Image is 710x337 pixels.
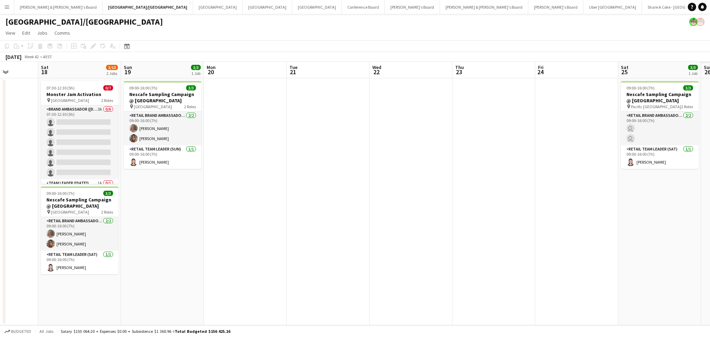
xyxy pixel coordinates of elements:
[101,209,113,215] span: 2 Roles
[43,54,52,59] div: AEST
[681,104,693,109] span: 2 Roles
[621,145,699,169] app-card-role: RETAIL Team Leader (Sat)1/109:00-16:00 (7h)[PERSON_NAME]
[689,71,698,76] div: 1 Job
[206,68,216,76] span: 20
[40,68,49,76] span: 18
[288,68,297,76] span: 21
[46,191,75,196] span: 09:00-16:00 (7h)
[41,187,119,274] app-job-card: 09:00-16:00 (7h)3/3Nescafe Sampling Campaign @ [GEOGRAPHIC_DATA] [GEOGRAPHIC_DATA]2 RolesRETAIL B...
[689,18,698,26] app-user-avatar: Arrence Torres
[621,64,629,70] span: Sat
[6,17,163,27] h1: [GEOGRAPHIC_DATA]/[GEOGRAPHIC_DATA]
[537,68,544,76] span: 24
[129,85,157,90] span: 09:00-16:00 (7h)
[103,0,193,14] button: [GEOGRAPHIC_DATA]/[GEOGRAPHIC_DATA]
[454,68,464,76] span: 23
[342,0,385,14] button: Conference Board
[193,0,243,14] button: [GEOGRAPHIC_DATA]
[37,30,47,36] span: Jobs
[583,0,642,14] button: Uber [GEOGRAPHIC_DATA]
[207,64,216,70] span: Mon
[19,28,33,37] a: Edit
[41,91,119,97] h3: Monster Jam Activation
[243,0,292,14] button: [GEOGRAPHIC_DATA]
[621,81,699,169] app-job-card: 09:00-16:00 (7h)3/3Nescafe Sampling Campaign @ [GEOGRAPHIC_DATA] Pacific [GEOGRAPHIC_DATA]2 Roles...
[11,329,31,334] span: Budgeted
[626,85,655,90] span: 09:00-16:00 (7h)
[184,104,196,109] span: 2 Roles
[688,65,698,70] span: 3/3
[103,85,113,90] span: 0/7
[51,209,89,215] span: [GEOGRAPHIC_DATA]
[14,0,103,14] button: [PERSON_NAME] & [PERSON_NAME]'s Board
[101,98,113,103] span: 2 Roles
[41,81,119,184] app-job-card: 07:30-12:30 (5h)0/7Monster Jam Activation [GEOGRAPHIC_DATA]2 RolesBrand Ambassador ([DATE])2A0/60...
[455,64,464,70] span: Thu
[124,64,132,70] span: Sun
[621,91,699,104] h3: Nescafe Sampling Campaign @ [GEOGRAPHIC_DATA]
[41,179,119,203] app-card-role: Team Leader ([DATE])1A0/1
[175,329,230,334] span: Total Budgeted $156 425.16
[289,64,297,70] span: Tue
[46,85,75,90] span: 07:30-12:30 (5h)
[6,30,15,36] span: View
[620,68,629,76] span: 25
[621,112,699,145] app-card-role: RETAIL Brand Ambassador ([DATE])2/209:00-16:00 (7h)
[41,217,119,251] app-card-role: RETAIL Brand Ambassador ([DATE])2/209:00-16:00 (7h)[PERSON_NAME][PERSON_NAME]
[41,64,49,70] span: Sat
[3,28,18,37] a: View
[3,328,32,335] button: Budgeted
[22,30,30,36] span: Edit
[103,191,113,196] span: 3/3
[683,85,693,90] span: 3/3
[106,65,118,70] span: 3/10
[191,65,201,70] span: 3/3
[371,68,381,76] span: 22
[124,112,201,145] app-card-role: RETAIL Brand Ambassador ([DATE])2/209:00-16:00 (7h)[PERSON_NAME][PERSON_NAME]
[440,0,528,14] button: [PERSON_NAME] & [PERSON_NAME]'s Board
[34,28,50,37] a: Jobs
[124,81,201,169] app-job-card: 09:00-16:00 (7h)3/3Nescafe Sampling Campaign @ [GEOGRAPHIC_DATA] [GEOGRAPHIC_DATA]2 RolesRETAIL B...
[41,197,119,209] h3: Nescafe Sampling Campaign @ [GEOGRAPHIC_DATA]
[631,104,681,109] span: Pacific [GEOGRAPHIC_DATA]
[54,30,70,36] span: Comms
[528,0,583,14] button: [PERSON_NAME]'s Board
[52,28,73,37] a: Comms
[124,145,201,169] app-card-role: RETAIL Team Leader (Sun)1/109:00-16:00 (7h)[PERSON_NAME]
[191,71,200,76] div: 1 Job
[41,105,119,179] app-card-role: Brand Ambassador ([DATE])2A0/607:30-12:30 (5h)
[292,0,342,14] button: [GEOGRAPHIC_DATA]
[123,68,132,76] span: 19
[124,91,201,104] h3: Nescafe Sampling Campaign @ [GEOGRAPHIC_DATA]
[186,85,196,90] span: 3/3
[41,251,119,274] app-card-role: RETAIL Team Leader (Sat)1/109:00-16:00 (7h)[PERSON_NAME]
[38,329,55,334] span: All jobs
[61,329,230,334] div: Salary $155 064.20 + Expenses $0.00 + Subsistence $1 360.96 =
[372,64,381,70] span: Wed
[385,0,440,14] button: [PERSON_NAME]'s Board
[696,18,704,26] app-user-avatar: Arrence Torres
[23,54,40,59] span: Week 42
[538,64,544,70] span: Fri
[106,71,118,76] div: 2 Jobs
[134,104,172,109] span: [GEOGRAPHIC_DATA]
[51,98,89,103] span: [GEOGRAPHIC_DATA]
[6,53,21,60] div: [DATE]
